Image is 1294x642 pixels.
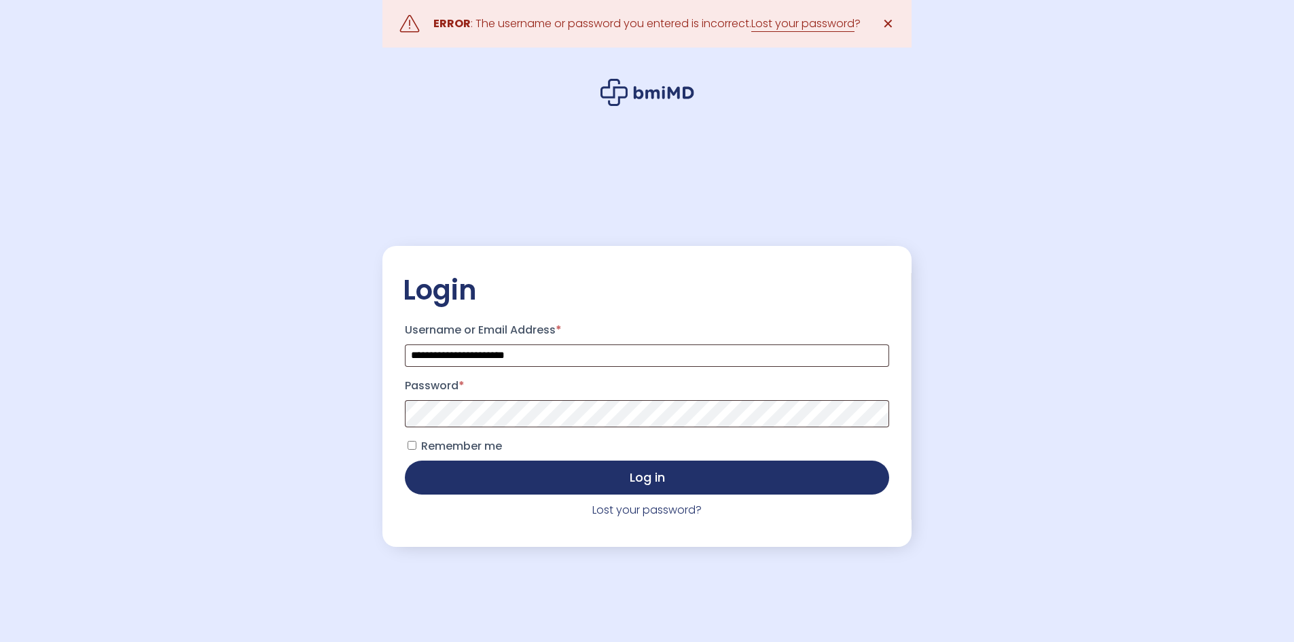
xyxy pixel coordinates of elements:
[405,461,889,495] button: Log in
[403,273,891,307] h2: Login
[882,14,894,33] span: ✕
[874,10,901,37] a: ✕
[433,14,861,33] div: : The username or password you entered is incorrect. ?
[405,375,889,397] label: Password
[433,16,471,31] strong: ERROR
[405,319,889,341] label: Username or Email Address
[408,441,416,450] input: Remember me
[592,502,702,518] a: Lost your password?
[421,438,502,454] span: Remember me
[751,16,855,32] a: Lost your password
